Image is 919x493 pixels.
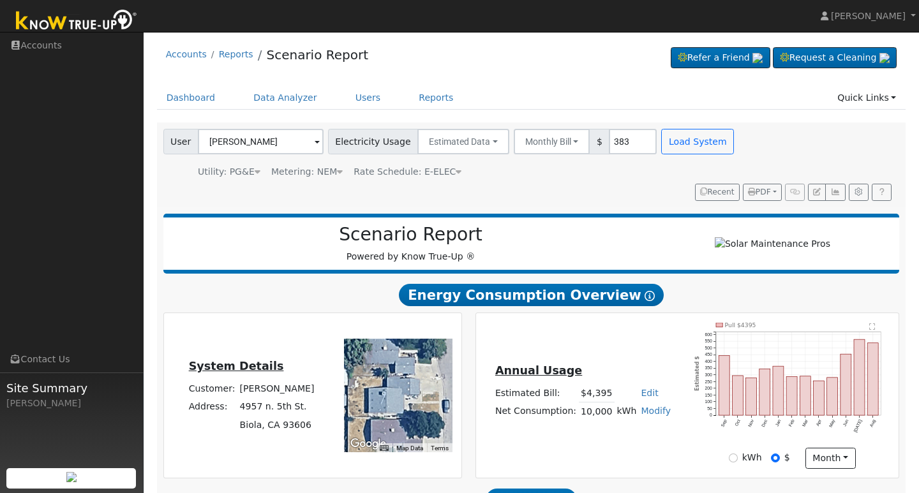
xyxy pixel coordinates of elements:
[346,86,391,110] a: Users
[380,444,389,453] button: Keyboard shortcuts
[705,345,712,350] text: 500
[354,166,461,177] span: Alias: None
[710,413,712,417] text: 0
[417,129,509,154] button: Estimated Data
[788,418,795,427] text: Feb
[10,7,144,36] img: Know True-Up
[189,360,284,372] u: System Details
[661,129,734,154] button: Load System
[742,451,762,464] label: kWh
[198,165,260,179] div: Utility: PG&E
[705,372,712,377] text: 300
[641,388,658,398] a: Edit
[872,184,892,202] a: Help Link
[869,418,877,428] text: Aug
[827,378,838,415] rect: onclick=""
[831,11,906,21] span: [PERSON_NAME]
[396,444,423,453] button: Map Data
[849,184,869,202] button: Settings
[399,284,663,307] span: Energy Consumption Overview
[495,364,582,377] u: Annual Usage
[641,406,671,416] a: Modify
[170,224,652,263] div: Powered by Know True-Up ®
[6,397,137,410] div: [PERSON_NAME]
[705,332,712,336] text: 600
[157,86,225,110] a: Dashboard
[720,418,728,428] text: Sep
[493,384,578,402] td: Estimated Bill:
[853,418,863,433] text: [DATE]
[705,352,712,357] text: 450
[748,188,771,196] span: PDF
[645,291,655,301] i: Show Help
[219,49,253,59] a: Reports
[579,402,615,421] td: 10,000
[347,436,389,452] a: Open this area in Google Maps (opens a new window)
[347,436,389,452] img: Google
[729,453,738,462] input: kWh
[705,379,712,383] text: 250
[493,402,578,421] td: Net Consumption:
[671,47,770,69] a: Refer a Friend
[707,406,712,410] text: 50
[743,184,782,202] button: PDF
[773,47,897,69] a: Request a Cleaning
[66,472,77,482] img: retrieve
[237,416,317,434] td: Biola, CA 93606
[271,165,343,179] div: Metering: NEM
[867,342,878,415] rect: onclick=""
[802,418,809,427] text: Mar
[732,376,743,415] rect: onclick=""
[163,129,198,154] span: User
[808,184,826,202] button: Edit User
[705,359,712,364] text: 400
[805,448,856,469] button: month
[719,355,729,415] rect: onclick=""
[705,399,712,404] text: 100
[879,53,890,63] img: retrieve
[695,184,740,202] button: Recent
[589,129,609,154] span: $
[775,418,782,427] text: Jan
[237,380,317,398] td: [PERSON_NAME]
[815,418,823,427] text: Apr
[166,49,207,59] a: Accounts
[266,47,368,63] a: Scenario Report
[431,445,449,452] a: Terms (opens in new tab)
[186,380,237,398] td: Customer:
[705,386,712,390] text: 200
[237,398,317,416] td: 4957 n. 5th St.
[746,378,757,415] rect: onclick=""
[771,453,780,462] input: $
[814,381,825,415] rect: onclick=""
[773,366,784,415] rect: onclick=""
[825,184,845,202] button: Multi-Series Graph
[705,365,712,370] text: 350
[786,376,797,415] rect: onclick=""
[615,402,639,421] td: kWh
[828,86,906,110] a: Quick Links
[705,392,712,397] text: 150
[828,418,837,429] text: May
[409,86,463,110] a: Reports
[841,354,851,415] rect: onclick=""
[198,129,324,154] input: Select a User
[842,418,849,427] text: Jun
[328,129,418,154] span: Electricity Usage
[759,369,770,415] rect: onclick=""
[869,323,876,330] text: 
[752,53,763,63] img: retrieve
[725,321,756,328] text: Pull $4395
[784,451,790,464] label: $
[747,418,755,427] text: Nov
[854,339,865,415] rect: onclick=""
[186,398,237,416] td: Address:
[514,129,590,154] button: Monthly Bill
[800,376,811,415] rect: onclick=""
[734,418,741,427] text: Oct
[705,339,712,343] text: 550
[715,237,830,251] img: Solar Maintenance Pros
[6,379,137,397] span: Site Summary
[176,224,645,246] h2: Scenario Report
[244,86,327,110] a: Data Analyzer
